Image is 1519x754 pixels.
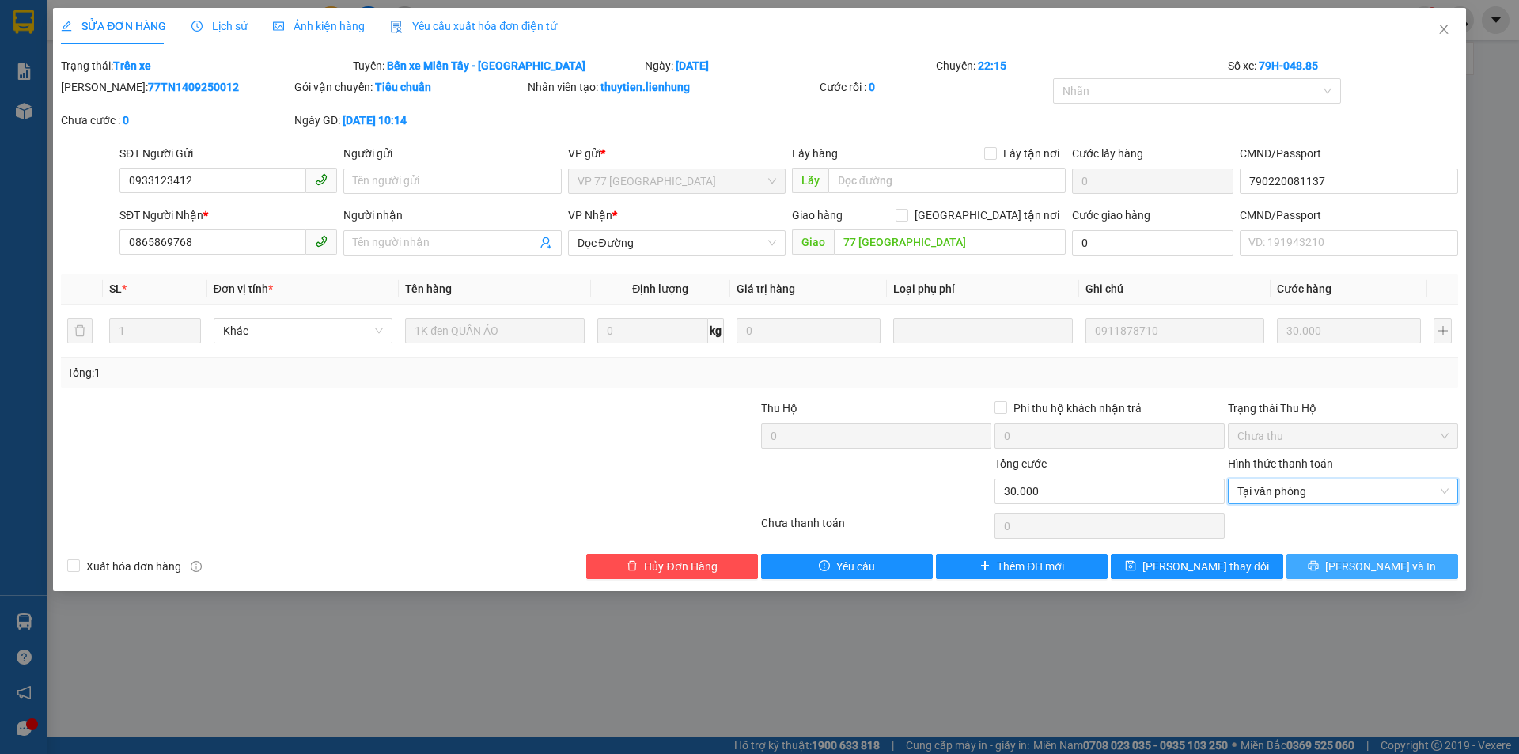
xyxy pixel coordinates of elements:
span: Đơn vị tính [214,282,273,295]
div: Trạng thái: [59,57,351,74]
input: VD: Bàn, Ghế [405,318,584,343]
button: printer[PERSON_NAME] và In [1286,554,1458,579]
label: Hình thức thanh toán [1228,457,1333,470]
div: Tổng: 1 [67,364,586,381]
div: CMND/Passport [1240,206,1457,224]
b: 0 [123,114,129,127]
span: clock-circle [191,21,203,32]
b: Tiêu chuẩn [375,81,431,93]
b: 77TN1409250012 [148,81,239,93]
span: printer [1308,560,1319,573]
span: save [1125,560,1136,573]
b: 22:15 [978,59,1006,72]
input: 0 [737,318,881,343]
button: plus [1434,318,1451,343]
span: user-add [540,237,552,249]
span: VP Nhận [568,209,612,222]
span: picture [273,21,284,32]
input: Dọc đường [834,229,1066,255]
span: [PERSON_NAME] thay đổi [1142,558,1269,575]
span: phone [315,235,328,248]
button: Close [1422,8,1466,52]
span: Tại văn phòng [1237,479,1449,503]
div: Chưa cước : [61,112,291,129]
b: Trên xe [113,59,151,72]
span: Chưa thu [1237,424,1449,448]
span: phone [315,173,328,186]
b: [DATE] 10:14 [343,114,407,127]
button: deleteHủy Đơn Hàng [586,554,758,579]
div: Nhân viên tạo: [528,78,816,96]
input: Cước lấy hàng [1072,169,1233,194]
span: Lấy hàng [792,147,838,160]
div: Chuyến: [934,57,1226,74]
button: delete [67,318,93,343]
span: Ảnh kiện hàng [273,20,365,32]
span: Xuất hóa đơn hàng [80,558,188,575]
span: Hủy Đơn Hàng [644,558,717,575]
span: exclamation-circle [819,560,830,573]
div: Ngày: [643,57,935,74]
span: plus [979,560,991,573]
div: Người nhận [343,206,561,224]
button: save[PERSON_NAME] thay đổi [1111,554,1282,579]
button: exclamation-circleYêu cầu [761,554,933,579]
span: [GEOGRAPHIC_DATA] tận nơi [908,206,1066,224]
div: [PERSON_NAME]: [61,78,291,96]
b: thuytien.lienhung [600,81,690,93]
span: kg [708,318,724,343]
div: SĐT Người Gửi [119,145,337,162]
span: [PERSON_NAME] và In [1325,558,1436,575]
div: Chưa thanh toán [759,514,993,542]
th: Ghi chú [1079,274,1271,305]
span: Cước hàng [1277,282,1331,295]
span: Tổng cước [994,457,1047,470]
div: Gói vận chuyển: [294,78,525,96]
span: SỬA ĐƠN HÀNG [61,20,166,32]
button: plusThêm ĐH mới [936,554,1108,579]
input: Ghi Chú [1085,318,1264,343]
div: CMND/Passport [1240,145,1457,162]
div: Tuyến: [351,57,643,74]
b: [DATE] [676,59,709,72]
span: Dọc Đường [578,231,776,255]
span: Khác [223,319,383,343]
span: VP 77 Thái Nguyên [578,169,776,193]
span: Thêm ĐH mới [997,558,1064,575]
span: Định lượng [632,282,688,295]
label: Cước lấy hàng [1072,147,1143,160]
span: Giá trị hàng [737,282,795,295]
span: Yêu cầu [836,558,875,575]
span: Lấy [792,168,828,193]
input: Cước giao hàng [1072,230,1233,256]
span: Giao hàng [792,209,843,222]
span: Lấy tận nơi [997,145,1066,162]
span: Phí thu hộ khách nhận trả [1007,400,1148,417]
span: Tên hàng [405,282,452,295]
input: Dọc đường [828,168,1066,193]
span: SL [109,282,122,295]
span: Lịch sử [191,20,248,32]
span: close [1438,23,1450,36]
div: Người gửi [343,145,561,162]
div: Ngày GD: [294,112,525,129]
span: Yêu cầu xuất hóa đơn điện tử [390,20,557,32]
label: Cước giao hàng [1072,209,1150,222]
span: Thu Hộ [761,402,797,415]
div: Trạng thái Thu Hộ [1228,400,1458,417]
b: 0 [869,81,875,93]
b: 79H-048.85 [1259,59,1318,72]
img: icon [390,21,403,33]
div: SĐT Người Nhận [119,206,337,224]
div: VP gửi [568,145,786,162]
span: Giao [792,229,834,255]
div: Số xe: [1226,57,1460,74]
th: Loại phụ phí [887,274,1078,305]
div: Cước rồi : [820,78,1050,96]
input: 0 [1277,318,1421,343]
b: Bến xe Miền Tây - [GEOGRAPHIC_DATA] [387,59,585,72]
span: edit [61,21,72,32]
span: info-circle [191,561,202,572]
span: delete [627,560,638,573]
